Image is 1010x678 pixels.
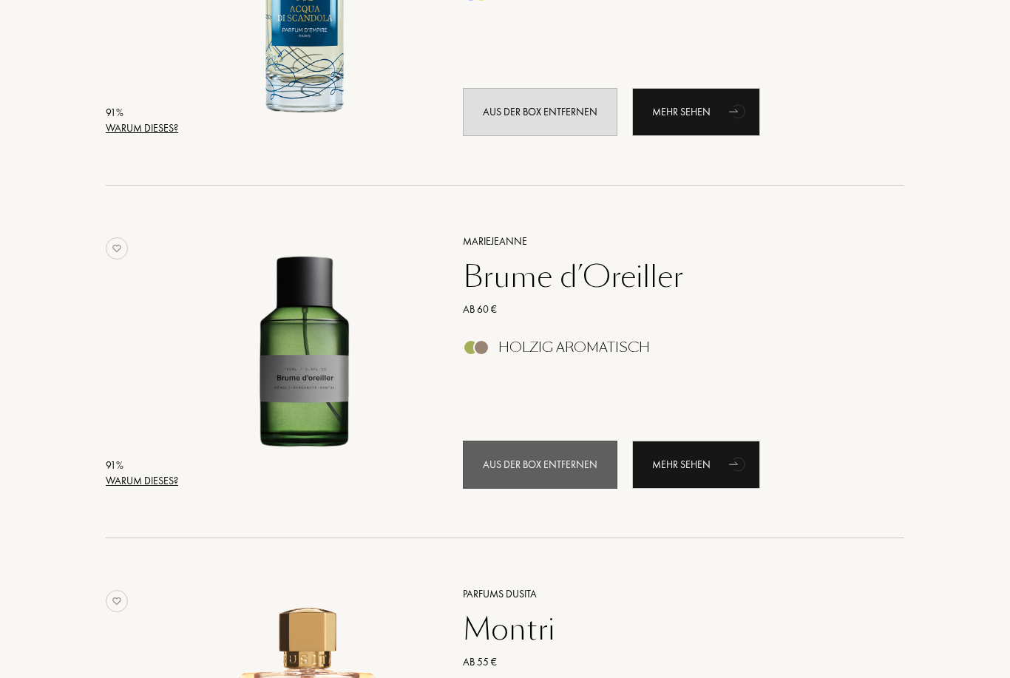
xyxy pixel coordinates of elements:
[632,89,760,137] div: Mehr sehen
[463,89,617,137] div: Aus der Box entfernen
[106,238,128,260] img: no_like_p.png
[106,591,128,613] img: no_like_p.png
[452,302,883,318] a: Ab 60 €
[452,234,883,250] a: MarieJeanne
[106,458,178,474] div: 91 %
[452,587,883,603] a: Parfums Dusita
[724,97,753,126] div: animation
[463,441,617,489] div: Aus der Box entfernen
[632,89,760,137] a: Mehr sehenanimation
[452,655,883,671] a: Ab 55 €
[632,441,760,489] a: Mehr sehenanimation
[106,106,178,121] div: 91 %
[182,216,441,506] a: Brume d’Oreiller MarieJeanne
[106,121,178,137] div: Warum dieses?
[452,612,883,648] a: Montri
[632,441,760,489] div: Mehr sehen
[724,450,753,479] div: animation
[182,232,428,478] img: Brume d’Oreiller MarieJeanne
[106,474,178,489] div: Warum dieses?
[452,345,883,360] a: Holzig Aromatisch
[452,260,883,295] a: Brume d’Oreiller
[498,340,650,356] div: Holzig Aromatisch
